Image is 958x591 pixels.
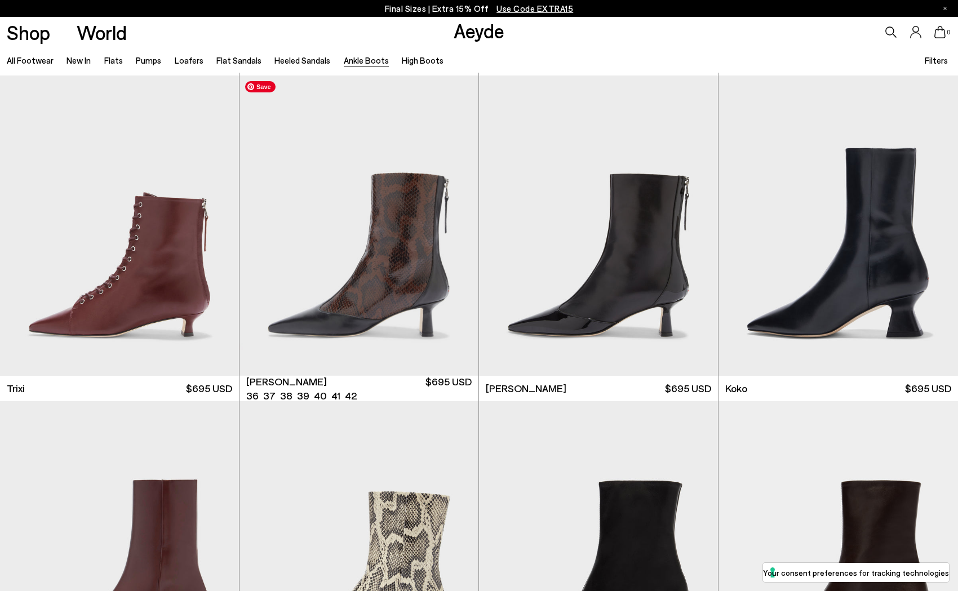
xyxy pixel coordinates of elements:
[239,376,478,401] a: [PERSON_NAME] 36 37 38 39 40 41 42 $695 USD
[239,75,478,376] img: Sila Dual-Toned Boots
[331,389,340,403] li: 41
[246,389,353,403] ul: variant
[245,81,276,92] span: Save
[274,55,330,65] a: Heeled Sandals
[344,55,389,65] a: Ankle Boots
[314,389,327,403] li: 40
[263,389,276,403] li: 37
[763,567,949,579] label: Your consent preferences for tracking technologies
[425,375,472,403] span: $695 USD
[665,381,711,396] span: $695 USD
[718,376,958,401] a: Koko $695 USD
[66,55,91,65] a: New In
[345,389,357,403] li: 42
[402,55,443,65] a: High Boots
[718,75,958,376] img: Koko Regal Heel Boots
[946,29,951,35] span: 0
[486,381,566,396] span: [PERSON_NAME]
[7,381,25,396] span: Trixi
[246,389,259,403] li: 36
[136,55,161,65] a: Pumps
[479,376,718,401] a: [PERSON_NAME] $695 USD
[7,23,50,42] a: Shop
[175,55,203,65] a: Loafers
[77,23,127,42] a: World
[454,19,504,42] a: Aeyde
[239,75,478,376] div: 1 / 6
[104,55,123,65] a: Flats
[385,2,574,16] p: Final Sizes | Extra 15% Off
[216,55,261,65] a: Flat Sandals
[239,75,478,376] a: Next slide Previous slide
[7,55,54,65] a: All Footwear
[725,381,747,396] span: Koko
[763,563,949,582] button: Your consent preferences for tracking technologies
[496,3,573,14] span: Navigate to /collections/ss25-final-sizes
[925,55,948,65] span: Filters
[905,381,951,396] span: $695 USD
[297,389,309,403] li: 39
[186,381,232,396] span: $695 USD
[280,389,292,403] li: 38
[479,75,718,376] img: Sila Dual-Toned Boots
[246,375,327,389] span: [PERSON_NAME]
[934,26,946,38] a: 0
